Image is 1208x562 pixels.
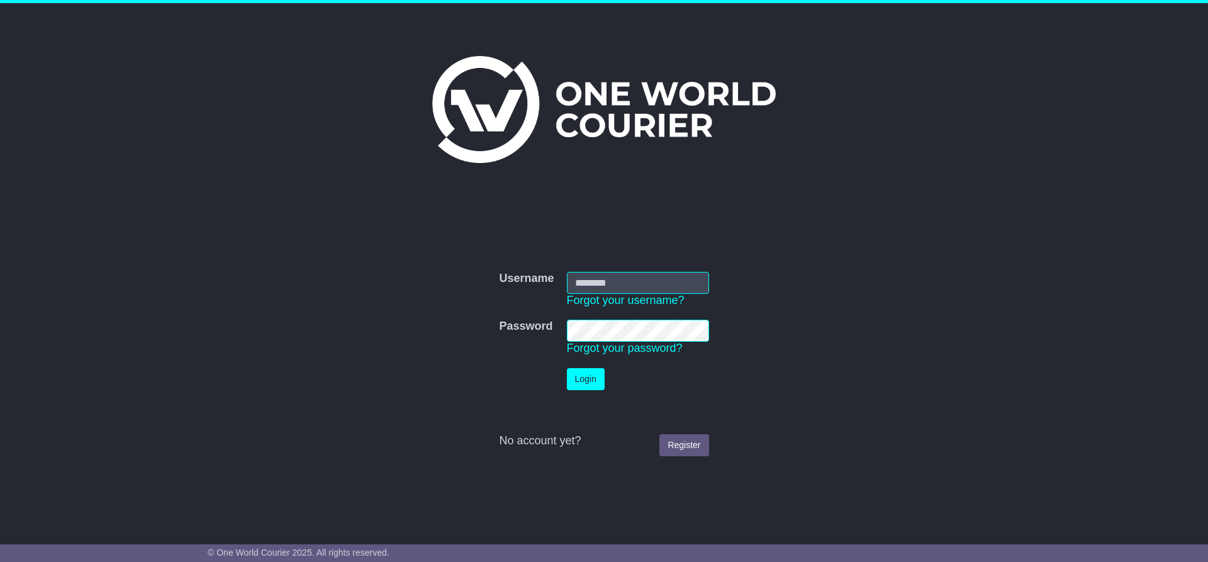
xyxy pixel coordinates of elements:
a: Forgot your password? [567,342,683,354]
button: Login [567,368,605,390]
span: © One World Courier 2025. All rights reserved. [208,548,389,558]
label: Password [499,320,552,334]
a: Register [659,434,708,456]
div: No account yet? [499,434,708,448]
img: One World [432,56,776,163]
a: Forgot your username? [567,294,685,306]
label: Username [499,272,554,286]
